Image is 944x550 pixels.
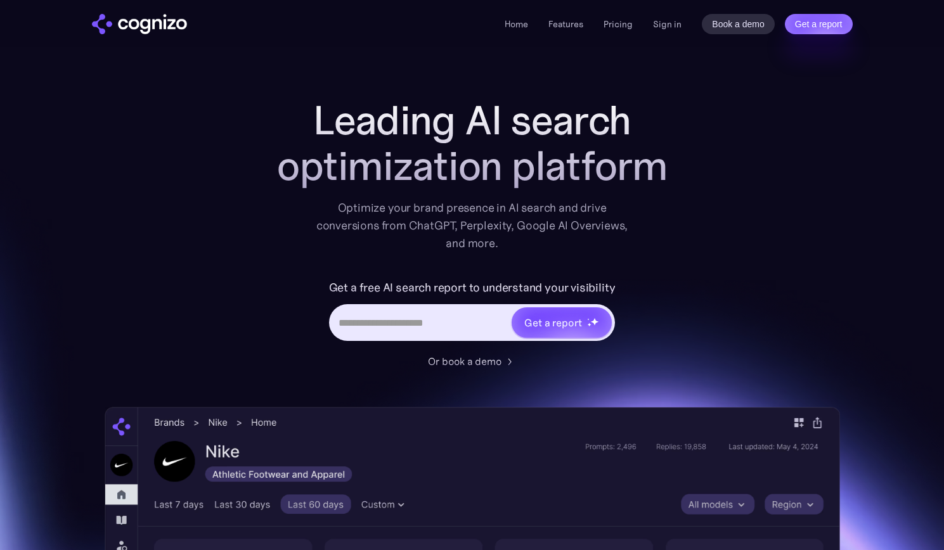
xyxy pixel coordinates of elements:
a: Get a reportstarstarstar [510,306,613,339]
img: star [587,318,589,320]
img: star [587,323,592,327]
img: star [590,317,598,326]
a: Book a demo [702,14,775,34]
div: Or book a demo [428,354,501,369]
a: home [92,14,187,34]
h1: Leading AI search optimization platform [219,98,726,189]
a: Pricing [604,18,633,30]
a: Or book a demo [428,354,517,369]
a: Features [548,18,583,30]
form: Hero URL Input Form [329,278,616,347]
label: Get a free AI search report to understand your visibility [329,278,616,298]
a: Sign in [653,16,682,32]
a: Get a report [785,14,853,34]
a: Home [505,18,528,30]
div: Optimize your brand presence in AI search and drive conversions from ChatGPT, Perplexity, Google ... [316,199,628,252]
img: cognizo logo [92,14,187,34]
div: Get a report [524,315,581,330]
